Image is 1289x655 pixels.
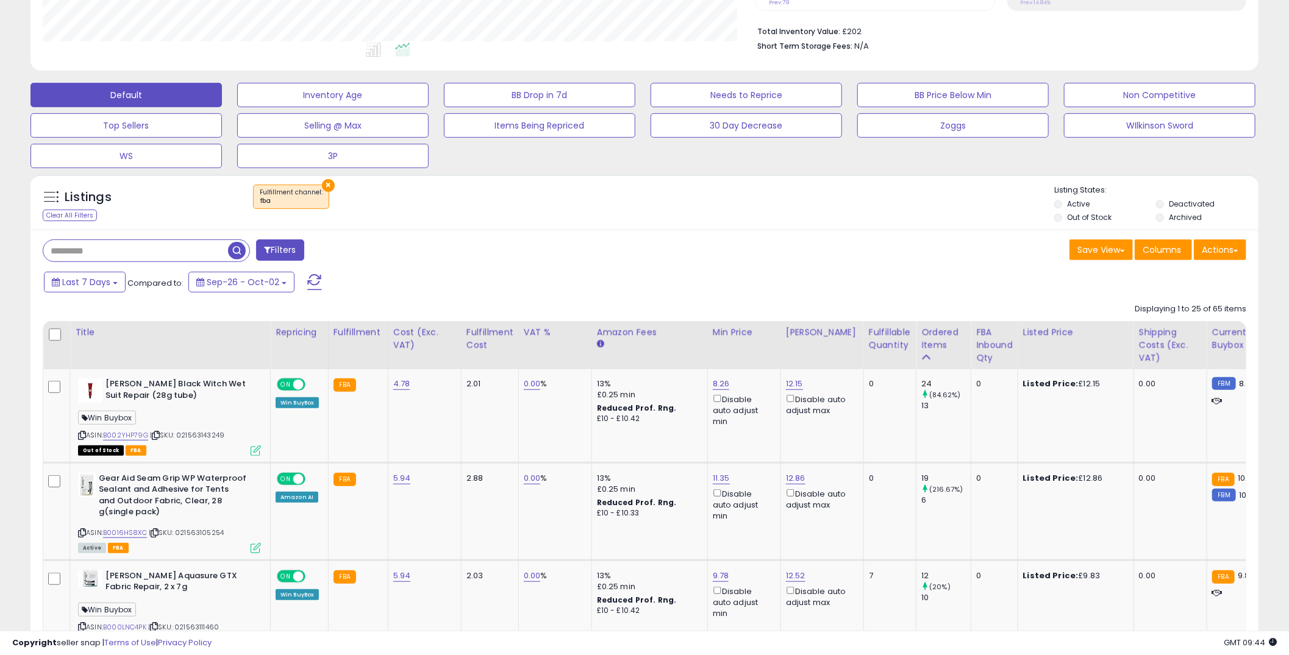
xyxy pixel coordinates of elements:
[869,570,907,581] div: 7
[78,473,261,552] div: ASIN:
[260,188,323,206] span: Fulfillment channel :
[713,326,776,339] div: Min Price
[976,473,1009,484] div: 0
[929,582,951,592] small: (20%)
[786,472,805,484] a: 12.86
[278,571,293,581] span: ON
[466,326,513,352] div: Fulfillment Cost
[597,497,677,508] b: Reduced Prof. Rng.
[786,378,803,390] a: 12.15
[103,528,147,538] a: B0016HS8XC
[597,473,698,484] div: 13%
[869,473,907,484] div: 0
[857,113,1049,138] button: Zoggs
[30,113,222,138] button: Top Sellers
[1023,326,1129,339] div: Listed Price
[1169,199,1215,209] label: Deactivated
[1135,303,1246,315] div: Displaying 1 to 25 of 65 items
[334,570,356,584] small: FBA
[105,378,254,404] b: [PERSON_NAME] Black Witch Wet Suit Repair (28g tube)
[44,272,126,292] button: Last 7 Days
[260,197,323,205] div: fba
[304,571,323,581] span: OFF
[126,445,146,456] span: FBA
[276,326,323,339] div: Repricing
[1067,212,1112,222] label: Out of Stock
[393,378,410,390] a: 4.78
[1023,378,1079,389] b: Listed Price:
[786,392,854,416] div: Disable auto adjust max
[713,392,771,427] div: Disable auto adjust min
[393,570,411,582] a: 5.94
[857,83,1049,107] button: BB Price Below Min
[1194,239,1246,260] button: Actions
[149,528,224,537] span: | SKU: 021563105254
[237,83,429,107] button: Inventory Age
[597,326,702,339] div: Amazon Fees
[1069,239,1133,260] button: Save View
[1139,378,1198,389] div: 0.00
[62,276,110,288] span: Last 7 Days
[1054,185,1259,196] p: Listing States:
[158,637,212,648] a: Privacy Policy
[921,473,971,484] div: 19
[1023,473,1124,484] div: £12.86
[1212,489,1236,501] small: FBM
[466,378,509,389] div: 2.01
[976,570,1009,581] div: 0
[188,272,295,292] button: Sep-26 - Oct-02
[65,189,112,206] h5: Listings
[1169,212,1202,222] label: Archived
[334,473,356,486] small: FBA
[929,390,960,400] small: (84.62%)
[597,581,698,592] div: £0.25 min
[30,83,222,107] button: Default
[1064,113,1255,138] button: WIlkinson Sword
[921,592,971,603] div: 10
[78,603,136,617] span: Win Buybox
[393,472,411,484] a: 5.94
[786,584,854,608] div: Disable auto adjust max
[597,570,698,581] div: 13%
[524,378,541,390] a: 0.00
[597,484,698,495] div: £0.25 min
[276,397,319,408] div: Win BuyBox
[524,570,541,582] a: 0.00
[78,543,106,553] span: All listings currently available for purchase on Amazon
[1023,570,1079,581] b: Listed Price:
[869,378,907,389] div: 0
[757,23,1237,38] li: £202
[78,378,102,403] img: 31N4+vLjHKL._SL40_.jpg
[597,339,604,350] small: Amazon Fees.
[207,276,279,288] span: Sep-26 - Oct-02
[99,473,247,521] b: Gear Aid Seam Grip WP Waterproof Sealant and Adhesive for Tents and Outdoor Fabric, Clear, 28 g(s...
[12,637,57,648] strong: Copyright
[921,400,971,411] div: 13
[713,487,771,522] div: Disable auto adjust min
[1135,239,1192,260] button: Columns
[104,637,156,648] a: Terms of Use
[524,378,582,389] div: %
[105,570,254,596] b: [PERSON_NAME] Aquasure GTX Fabric Repair, 2 x 7g
[597,508,698,519] div: £10 - £10.33
[597,606,698,616] div: £10 - £10.42
[1023,570,1124,581] div: £9.83
[524,570,582,581] div: %
[43,210,97,221] div: Clear All Filters
[466,570,509,581] div: 2.03
[929,484,963,494] small: (216.67%)
[713,570,729,582] a: 9.78
[786,487,854,511] div: Disable auto adjust max
[757,26,840,37] b: Total Inventory Value:
[757,41,852,51] b: Short Term Storage Fees:
[1064,83,1255,107] button: Non Competitive
[75,326,265,339] div: Title
[444,113,635,138] button: Items Being Repriced
[597,414,698,424] div: £10 - £10.42
[524,326,587,339] div: VAT %
[976,326,1013,364] div: FBA inbound Qty
[921,378,971,389] div: 24
[1139,473,1198,484] div: 0.00
[304,380,323,390] span: OFF
[1224,637,1277,648] span: 2025-10-10 09:44 GMT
